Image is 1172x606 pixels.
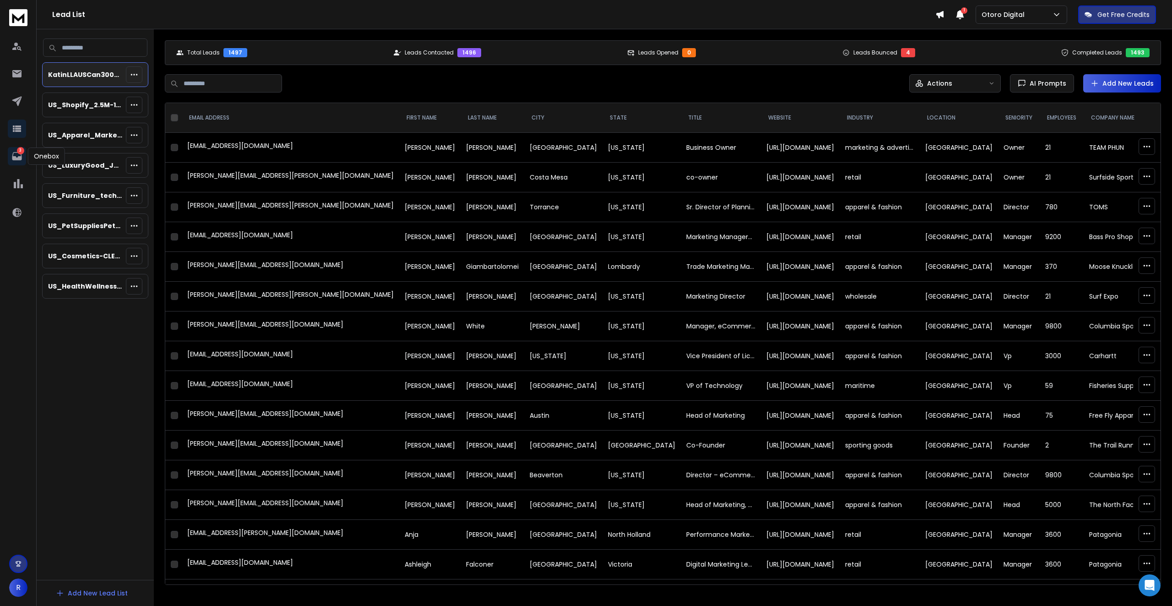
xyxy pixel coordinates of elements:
p: Total Leads [187,49,220,56]
td: Manager [998,252,1040,282]
td: [PERSON_NAME] [399,401,461,431]
td: [GEOGRAPHIC_DATA] [920,192,998,222]
td: [URL][DOMAIN_NAME] [761,341,840,371]
td: Co-Founder [681,431,761,460]
td: Digital Marketing Lead [681,550,761,579]
td: Director [998,282,1040,311]
p: Actions [927,79,952,88]
div: 1496 [457,48,481,57]
td: apparel & fashion [840,460,920,490]
td: [GEOGRAPHIC_DATA] [524,282,602,311]
td: Beaverton [524,460,602,490]
td: [GEOGRAPHIC_DATA] [920,550,998,579]
td: apparel & fashion [840,192,920,222]
td: Carhartt [1084,341,1164,371]
td: 3600 [1040,520,1084,550]
td: Vp [998,341,1040,371]
td: [US_STATE] [602,401,681,431]
td: 3000 [1040,341,1084,371]
td: [GEOGRAPHIC_DATA] [920,252,998,282]
td: [GEOGRAPHIC_DATA] [920,282,998,311]
th: location [920,103,998,133]
td: Columbia Sportswear Company [1084,311,1164,341]
td: [US_STATE] [602,222,681,252]
td: retail [840,163,920,192]
p: US_Cosmetics-CLEANED [48,251,122,261]
td: The North Face [1084,490,1164,520]
td: Director [998,460,1040,490]
td: Marketing Manager- Third Party Gift Cards [681,222,761,252]
td: Sr. Director of Planning, Ecommerce [681,192,761,222]
td: [URL][DOMAIN_NAME] [761,252,840,282]
td: [PERSON_NAME] [461,341,524,371]
td: [URL][DOMAIN_NAME] [761,222,840,252]
td: [PERSON_NAME] [399,431,461,460]
td: apparel & fashion [840,401,920,431]
a: 3 [8,147,26,165]
p: Leads Contacted [405,49,454,56]
td: [US_STATE] [602,282,681,311]
td: [PERSON_NAME] [461,520,524,550]
div: [PERSON_NAME][EMAIL_ADDRESS][DOMAIN_NAME] [187,469,394,481]
td: [PERSON_NAME] [399,460,461,490]
td: [GEOGRAPHIC_DATA] [920,341,998,371]
td: Lombardy [602,252,681,282]
p: Otoro Digital [982,10,1028,19]
td: [URL][DOMAIN_NAME] [761,550,840,579]
td: [GEOGRAPHIC_DATA] [920,460,998,490]
td: [PERSON_NAME] [461,371,524,401]
td: [PERSON_NAME] [461,163,524,192]
td: apparel & fashion [840,252,920,282]
td: Trade Marketing Manager Europe & [GEOGRAPHIC_DATA] [681,252,761,282]
td: [US_STATE] [602,490,681,520]
button: AI Prompts [1010,74,1074,93]
div: [PERSON_NAME][EMAIL_ADDRESS][DOMAIN_NAME] [187,260,394,273]
div: 4 [901,48,915,57]
td: Giambartolomei [461,252,524,282]
td: retail [840,520,920,550]
span: 1 [961,7,967,14]
td: [GEOGRAPHIC_DATA] [920,371,998,401]
td: 21 [1040,163,1084,192]
th: LAST NAME [461,103,524,133]
td: Director [998,192,1040,222]
h1: Lead List [52,9,935,20]
p: US_LuxuryGood_Jewelry-CLEANED [48,161,122,170]
td: apparel & fashion [840,490,920,520]
td: [GEOGRAPHIC_DATA] [524,133,602,163]
td: [PERSON_NAME] [461,282,524,311]
div: [PERSON_NAME][EMAIL_ADDRESS][DOMAIN_NAME] [187,498,394,511]
div: [PERSON_NAME][EMAIL_ADDRESS][PERSON_NAME][DOMAIN_NAME] [187,201,394,213]
div: Open Intercom Messenger [1139,574,1161,596]
td: Bass Pro Shops [1084,222,1164,252]
td: Costa Mesa [524,163,602,192]
td: [PERSON_NAME] [399,192,461,222]
span: R [9,579,27,597]
td: Patagonia [1084,550,1164,579]
td: [PERSON_NAME] [399,311,461,341]
td: [PERSON_NAME] [399,282,461,311]
td: Surf Expo [1084,282,1164,311]
td: [URL][DOMAIN_NAME] [761,282,840,311]
td: Torrance [524,192,602,222]
p: Leads Bounced [853,49,897,56]
td: [GEOGRAPHIC_DATA] [920,133,998,163]
td: [PERSON_NAME] [399,222,461,252]
td: [PERSON_NAME] [461,192,524,222]
td: [URL][DOMAIN_NAME] [761,163,840,192]
div: 0 [682,48,696,57]
td: [URL][DOMAIN_NAME] [761,311,840,341]
div: [PERSON_NAME][EMAIL_ADDRESS][PERSON_NAME][DOMAIN_NAME] [187,171,394,184]
div: [EMAIL_ADDRESS][DOMAIN_NAME] [187,349,394,362]
td: [PERSON_NAME] [399,341,461,371]
td: Director – eCommerce Product Management [681,460,761,490]
td: [GEOGRAPHIC_DATA] [524,550,602,579]
td: Manager [998,311,1040,341]
td: [GEOGRAPHIC_DATA] [524,520,602,550]
td: Moose Knuckles [GEOGRAPHIC_DATA] [1084,252,1164,282]
td: [URL][DOMAIN_NAME] [761,192,840,222]
td: Vice President of Licensing [681,341,761,371]
td: Owner [998,133,1040,163]
button: Add New Leads [1083,74,1161,93]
